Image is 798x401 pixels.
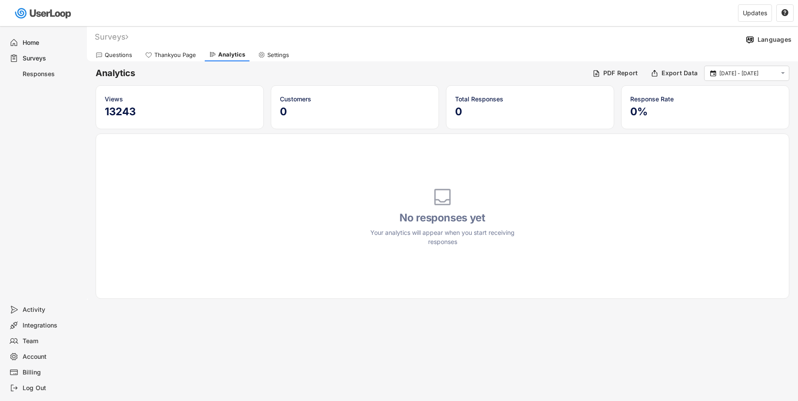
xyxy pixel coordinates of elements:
div: Account [23,353,80,361]
div: Activity [23,306,80,314]
button:  [709,70,717,77]
h5: 0% [630,105,780,118]
input: Select Date Range [719,69,777,78]
text:  [710,69,716,77]
h6: Analytics [96,67,586,79]
div: Updates [743,10,767,16]
div: Log Out [23,384,80,392]
div: Questions [105,51,132,59]
div: Billing [23,368,80,377]
button:  [779,70,787,77]
img: userloop-logo-01.svg [13,4,74,22]
div: Integrations [23,321,80,330]
text:  [781,70,785,77]
div: Views [105,94,255,104]
button:  [781,9,789,17]
h5: 13243 [105,105,255,118]
h5: 0 [280,105,430,118]
div: Home [23,39,80,47]
h4: No responses yet [364,211,521,224]
div: Analytics [218,51,245,58]
div: PDF Report [603,69,638,77]
div: Your analytics will appear when you start receiving responses [364,228,521,246]
div: Total Responses [455,94,605,104]
div: Responses [23,70,80,78]
div: Response Rate [630,94,780,104]
img: Language%20Icon.svg [745,35,755,44]
div: Surveys [95,32,128,42]
text:  [781,9,788,17]
div: Languages [758,36,791,43]
div: Team [23,337,80,345]
h5: 0 [455,105,605,118]
div: Customers [280,94,430,104]
div: Export Data [662,69,698,77]
div: Surveys [23,54,80,63]
div: Thankyou Page [154,51,196,59]
div: Settings [267,51,289,59]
